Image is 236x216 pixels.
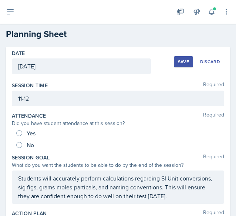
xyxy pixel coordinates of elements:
[12,112,46,119] label: Attendance
[196,56,224,67] button: Discard
[18,174,218,200] p: Students will accurately perform calculations regarding SI Unit conversions, sig figs, grams-mole...
[27,141,34,149] span: No
[12,161,224,169] div: What do you want the students to be able to do by the end of the session?
[203,112,224,119] span: Required
[178,59,189,65] div: Save
[6,27,230,41] h2: Planning Sheet
[12,50,25,57] label: Date
[203,82,224,89] span: Required
[18,94,218,103] p: 11-12
[200,59,220,65] div: Discard
[27,129,36,137] span: Yes
[12,82,48,89] label: Session Time
[203,154,224,161] span: Required
[174,56,193,67] button: Save
[12,119,224,127] div: Did you have student attendance at this session?
[12,154,50,161] label: Session Goal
